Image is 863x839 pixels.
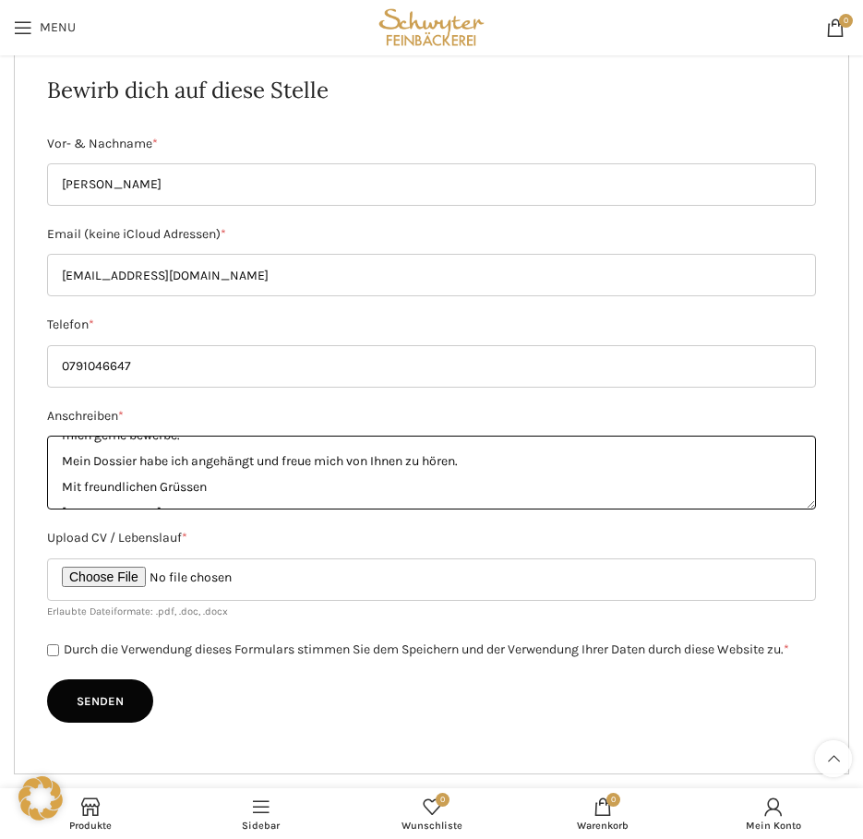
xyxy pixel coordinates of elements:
label: Anschreiben [47,406,816,426]
label: Telefon [47,315,816,335]
span: Warenkorb [526,820,678,832]
label: Email (keine iCloud Adressen) [47,224,816,245]
span: Mein Konto [697,820,849,832]
span: 0 [839,14,853,28]
span: Menu [40,21,76,34]
span: Wunschliste [355,820,508,832]
label: Durch die Verwendung dieses Formulars stimmen Sie dem Speichern und der Verwendung Ihrer Daten du... [64,641,789,657]
a: Produkte [5,793,175,834]
a: 0 Wunschliste [346,793,517,834]
span: Sidebar [185,820,337,832]
a: 0 Warenkorb [517,793,688,834]
a: 0 [817,9,854,46]
input: Senden [47,679,153,724]
div: Meine Wunschliste [346,793,517,834]
a: Mein Konto [688,793,858,834]
label: Upload CV / Lebenslauf [47,528,816,548]
span: Produkte [14,820,166,832]
small: Erlaubte Dateiformate: .pdf, .doc, .docx [47,605,228,617]
span: 0 [436,793,449,807]
div: My cart [517,793,688,834]
label: Vor- & Nachname [47,134,816,154]
a: Sidebar [175,793,346,834]
a: Site logo [375,18,488,34]
a: Open mobile menu [5,9,85,46]
a: Scroll to top button [815,740,852,777]
span: 0 [606,793,620,807]
h2: Bewirb dich auf diese Stelle [47,75,816,106]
